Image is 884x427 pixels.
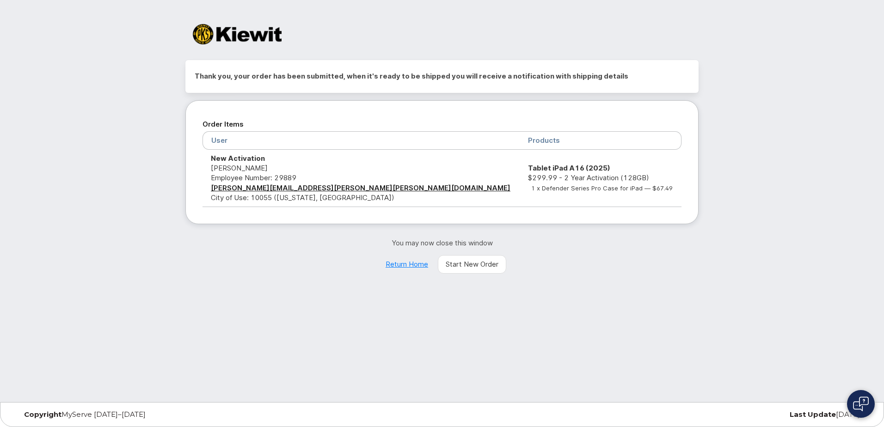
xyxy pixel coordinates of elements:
div: [DATE] [583,411,867,418]
th: Products [520,131,681,149]
h2: Thank you, your order has been submitted, when it's ready to be shipped you will receive a notifi... [195,69,689,83]
th: User [203,131,520,149]
a: Start New Order [438,255,506,274]
td: $299.99 - 2 Year Activation (128GB) [520,150,681,207]
p: You may now close this window [185,238,699,248]
small: 1 x Defender Series Pro Case for iPad — $67.49 [531,184,673,192]
strong: Tablet iPad A16 (2025) [528,164,610,172]
img: Kiewit Corporation [193,24,282,44]
strong: Last Update [790,410,836,419]
td: [PERSON_NAME] City of Use: 10055 ([US_STATE], [GEOGRAPHIC_DATA]) [203,150,520,207]
span: Employee Number: 29889 [211,173,296,182]
strong: New Activation [211,154,265,163]
strong: Copyright [24,410,61,419]
div: MyServe [DATE]–[DATE] [17,411,301,418]
img: Open chat [853,396,869,411]
h2: Order Items [203,117,681,131]
a: [PERSON_NAME][EMAIL_ADDRESS][PERSON_NAME][PERSON_NAME][DOMAIN_NAME] [211,183,510,192]
a: Return Home [378,255,436,274]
